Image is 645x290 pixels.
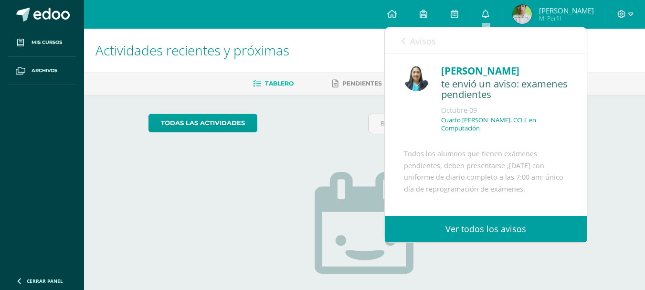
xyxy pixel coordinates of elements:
[539,6,594,15] span: [PERSON_NAME]
[253,76,294,91] a: Tablero
[404,66,429,91] img: 49168807a2b8cca0ef2119beca2bd5ad.png
[342,80,424,87] span: Pendientes de entrega
[95,41,289,59] span: Actividades recientes y próximas
[441,64,568,78] div: [PERSON_NAME]
[27,278,63,284] span: Cerrar panel
[32,67,57,75] span: Archivos
[8,29,76,57] a: Mis cursos
[410,35,436,47] span: Avisos
[32,39,62,46] span: Mis cursos
[441,78,568,101] div: te envió un aviso: examenes pendientes
[385,216,587,242] a: Ver todos los avisos
[539,14,594,22] span: Mi Perfil
[404,148,568,265] div: Todos los alumnos que tienen exámenes pendientes, deben presentarse ,[DATE] con uniforme de diari...
[148,114,257,132] a: todas las Actividades
[441,106,568,115] div: Octubre 09
[513,5,532,24] img: a3f0373f65c04d81c4c46fb3f1d6c33d.png
[265,80,294,87] span: Tablero
[369,114,580,133] input: Busca una actividad próxima aquí...
[332,76,424,91] a: Pendientes de entrega
[8,57,76,85] a: Archivos
[441,116,568,132] p: Cuarto [PERSON_NAME]. CCLL en Computación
